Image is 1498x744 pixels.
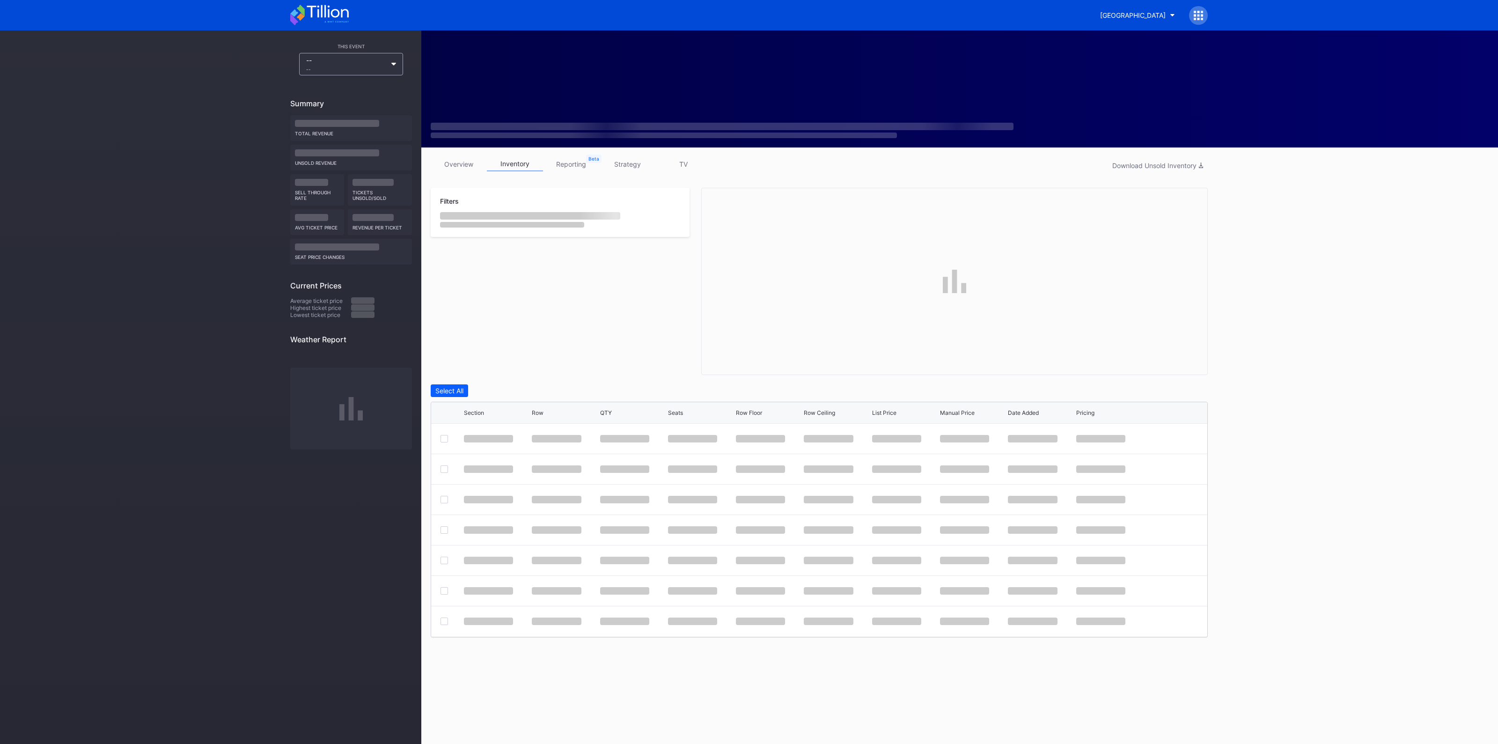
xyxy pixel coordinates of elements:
div: Section [464,409,484,416]
div: Filters [440,197,680,205]
div: Row Floor [736,409,762,416]
div: Highest ticket price [290,304,351,311]
div: Lowest ticket price [290,311,351,318]
div: Weather Report [290,335,412,344]
div: Row Ceiling [804,409,835,416]
div: seat price changes [295,250,407,260]
button: Download Unsold Inventory [1108,159,1208,172]
div: Current Prices [290,281,412,290]
div: Download Unsold Inventory [1112,162,1203,169]
div: [GEOGRAPHIC_DATA] [1100,11,1166,19]
div: -- [306,56,387,72]
div: Total Revenue [295,127,407,136]
div: Average ticket price [290,297,351,304]
div: Select All [435,387,463,395]
div: Revenue per ticket [352,221,408,230]
a: strategy [599,157,655,171]
div: QTY [600,409,612,416]
button: Select All [431,384,468,397]
div: Manual Price [940,409,975,416]
a: inventory [487,157,543,171]
div: Row [532,409,543,416]
div: -- [306,66,387,72]
div: Pricing [1076,409,1094,416]
div: Tickets Unsold/Sold [352,186,408,201]
button: [GEOGRAPHIC_DATA] [1093,7,1182,24]
div: This Event [290,44,412,49]
a: TV [655,157,712,171]
div: Summary [290,99,412,108]
div: Sell Through Rate [295,186,339,201]
a: overview [431,157,487,171]
div: Avg ticket price [295,221,339,230]
div: Unsold Revenue [295,156,407,166]
div: List Price [872,409,896,416]
div: Date Added [1008,409,1039,416]
div: Seats [668,409,683,416]
a: reporting [543,157,599,171]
